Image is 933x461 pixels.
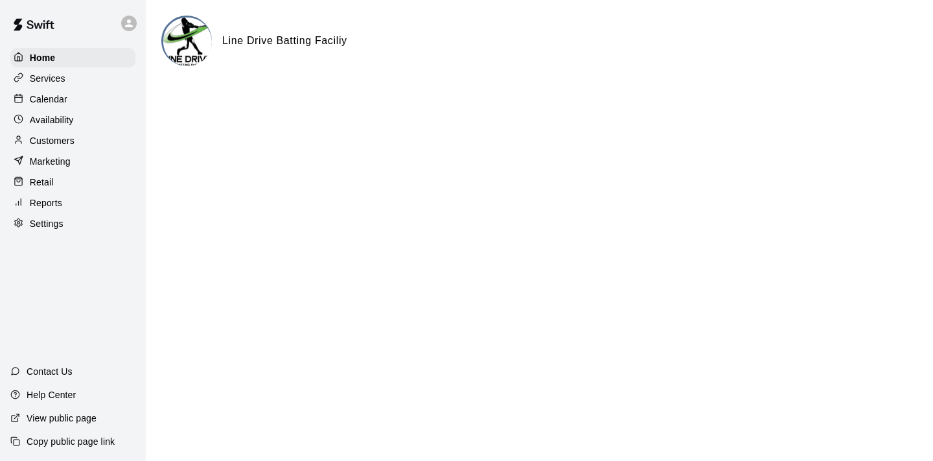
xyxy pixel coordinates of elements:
p: Contact Us [27,365,73,378]
a: Reports [10,193,135,213]
p: Marketing [30,155,71,168]
p: Calendar [30,93,67,106]
a: Home [10,48,135,67]
p: Availability [30,113,74,126]
img: Line Drive Batting Faciliy logo [163,18,212,66]
a: Customers [10,131,135,150]
p: Customers [30,134,75,147]
p: Settings [30,217,63,230]
p: View public page [27,412,97,425]
p: Copy public page link [27,435,115,448]
a: Settings [10,214,135,233]
a: Marketing [10,152,135,171]
a: Retail [10,172,135,192]
a: Availability [10,110,135,130]
p: Services [30,72,65,85]
a: Services [10,69,135,88]
p: Home [30,51,56,64]
p: Reports [30,196,62,209]
h6: Line Drive Batting Faciliy [222,32,347,49]
p: Retail [30,176,54,189]
p: Help Center [27,388,76,401]
a: Calendar [10,89,135,109]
